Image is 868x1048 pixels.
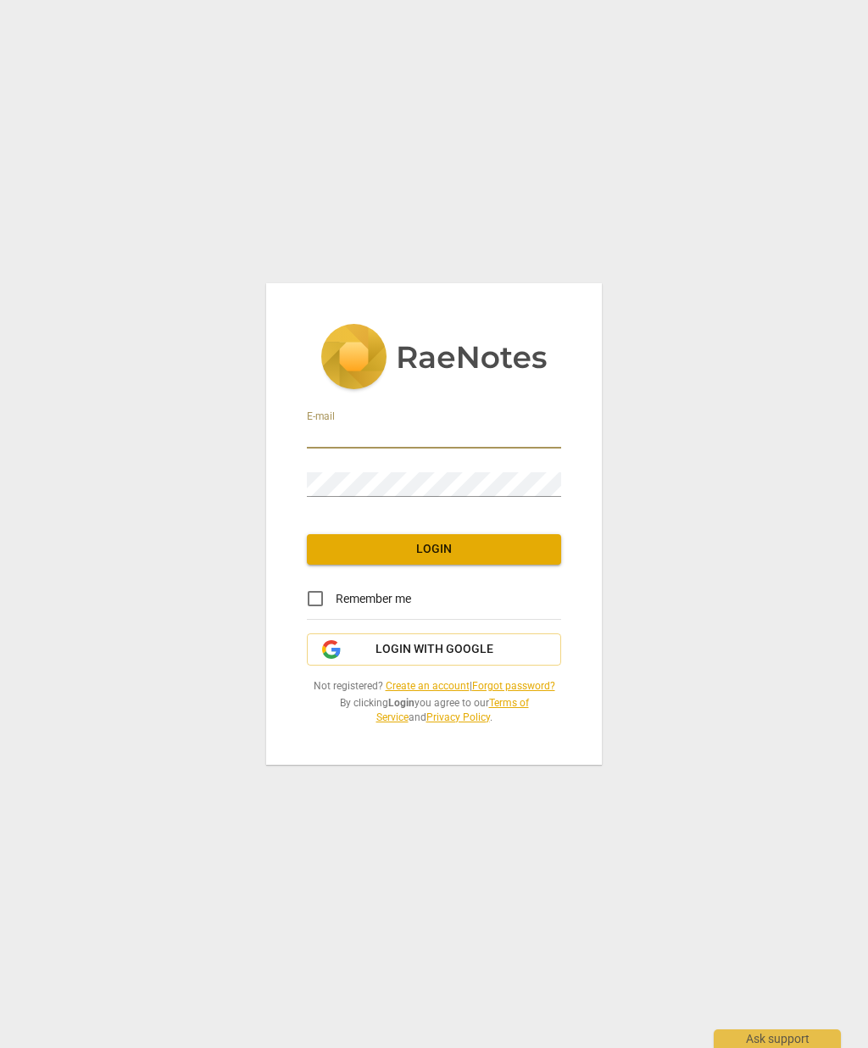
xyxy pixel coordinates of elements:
span: Not registered? | [307,679,561,694]
button: Login [307,534,561,565]
b: Login [388,697,415,709]
button: Login with Google [307,633,561,666]
img: 5ac2273c67554f335776073100b6d88f.svg [320,324,548,393]
div: Ask support [714,1029,841,1048]
a: Create an account [386,680,470,692]
a: Forgot password? [472,680,555,692]
span: Login with Google [376,641,493,658]
label: E-mail [307,412,335,422]
span: Login [320,541,548,558]
a: Privacy Policy [426,711,490,723]
span: By clicking you agree to our and . [307,696,561,724]
span: Remember me [336,590,411,608]
a: Terms of Service [376,697,529,723]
